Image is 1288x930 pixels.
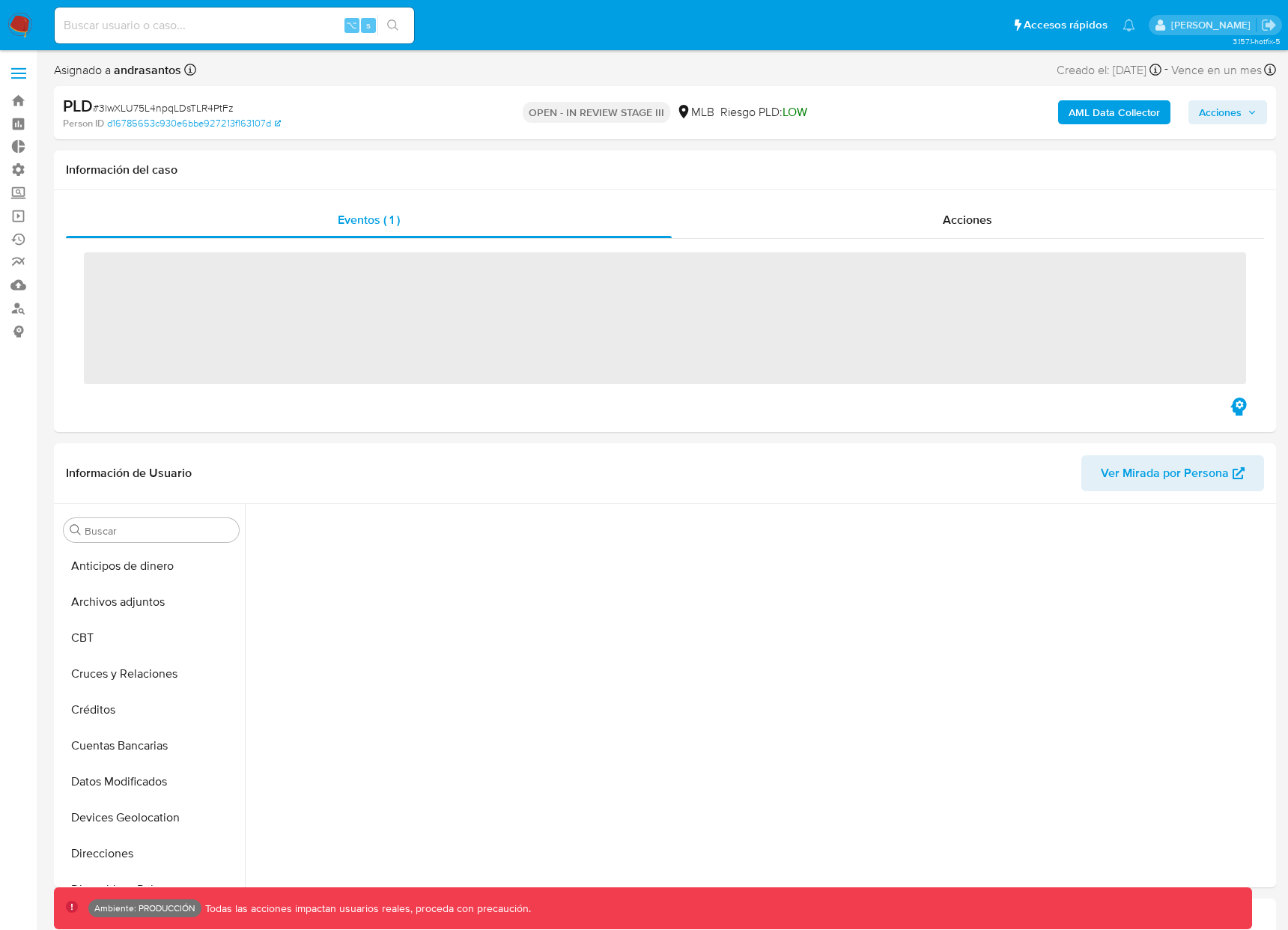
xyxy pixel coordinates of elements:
button: AML Data Collector [1058,100,1170,124]
b: Person ID [63,117,104,130]
b: AML Data Collector [1069,100,1160,124]
span: Acciones [943,211,992,228]
p: Ambiente: PRODUCCIÓN [94,905,195,911]
a: Salir [1261,17,1277,33]
span: s [366,18,371,32]
span: # 3lwXLU75L4npqLDsTLR4PtFz [93,100,234,115]
button: Cruces y Relaciones [58,656,245,692]
button: Acciones [1188,100,1267,124]
p: Todas las acciones impactan usuarios reales, proceda con precaución. [201,902,531,916]
b: PLD [63,94,93,118]
button: Direcciones [58,836,245,872]
button: Datos Modificados [58,764,245,800]
div: MLB [676,104,714,121]
button: search-icon [377,15,408,36]
b: andrasantos [111,61,181,79]
span: Ver Mirada por Persona [1101,455,1229,491]
button: CBT [58,620,245,656]
p: gaspar.zanini@mercadolibre.com [1171,18,1256,32]
button: Buscar [70,524,82,536]
span: Eventos ( 1 ) [338,211,400,228]
input: Buscar usuario o caso... [55,16,414,35]
p: OPEN - IN REVIEW STAGE III [523,102,670,123]
button: Ver Mirada por Persona [1081,455,1264,491]
span: Vence en un mes [1171,62,1262,79]
input: Buscar [85,524,233,538]
span: Accesos rápidos [1024,17,1108,33]
a: d16785653c930e6bbe927213f163107d [107,117,281,130]
span: Acciones [1199,100,1242,124]
span: ⌥ [346,18,357,32]
button: Anticipos de dinero [58,548,245,584]
div: Creado el: [DATE] [1057,60,1161,80]
button: Cuentas Bancarias [58,728,245,764]
span: Asignado a [54,62,181,79]
span: LOW [783,103,807,121]
button: Archivos adjuntos [58,584,245,620]
h1: Información de Usuario [66,466,192,481]
h1: Información del caso [66,162,1264,177]
button: Dispositivos Point [58,872,245,908]
button: Devices Geolocation [58,800,245,836]
span: ‌ [84,252,1246,384]
span: - [1164,60,1168,80]
button: Créditos [58,692,245,728]
span: Riesgo PLD: [720,104,807,121]
a: Notificaciones [1123,19,1135,31]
